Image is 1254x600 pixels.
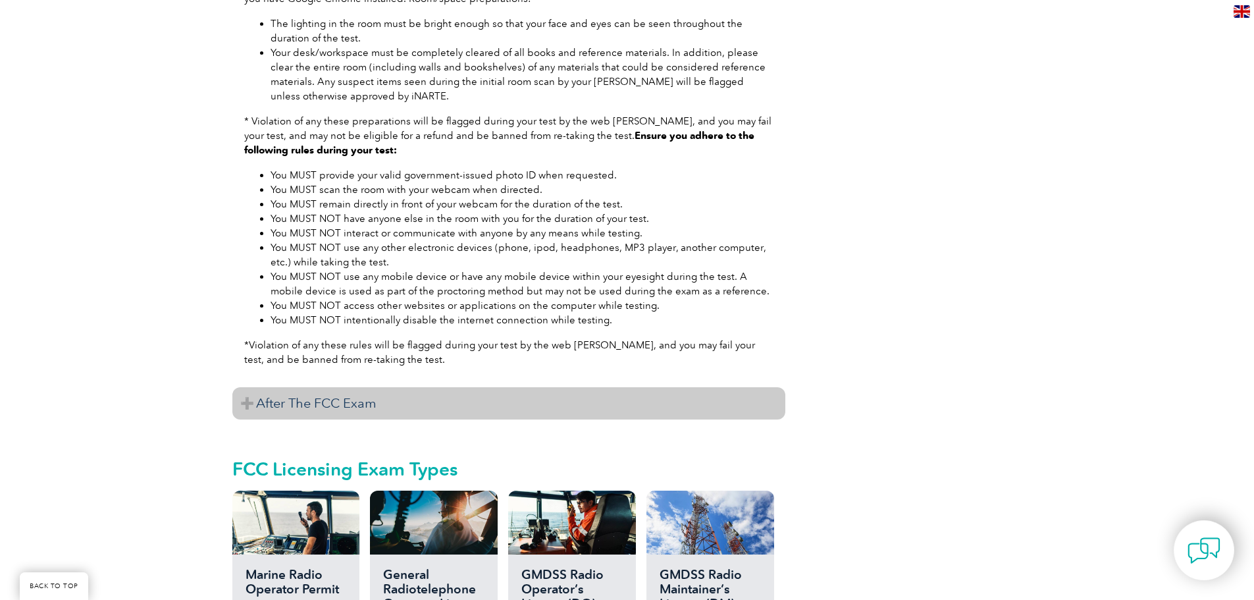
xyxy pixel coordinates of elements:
li: Your desk/workspace must be completely cleared of all books and reference materials. In addition,... [271,45,773,103]
li: You MUST provide your valid government-issued photo ID when requested. [271,168,773,182]
li: You MUST NOT use any mobile device or have any mobile device within your eyesight during the test... [271,269,773,298]
a: BACK TO TOP [20,572,88,600]
li: The lighting in the room must be bright enough so that your face and eyes can be seen throughout ... [271,16,773,45]
h3: After The FCC Exam [232,387,785,420]
li: You MUST NOT have anyone else in the room with you for the duration of your test. [271,211,773,226]
img: contact-chat.png [1188,534,1220,567]
li: You MUST NOT use any other electronic devices (phone, ipod, headphones, MP3 player, another compu... [271,240,773,269]
li: You MUST remain directly in front of your webcam for the duration of the test. [271,197,773,211]
li: You MUST NOT interact or communicate with anyone by any means while testing. [271,226,773,240]
p: *Violation of any these rules will be flagged during your test by the web [PERSON_NAME], and you ... [244,338,773,367]
h2: FCC Licensing Exam Types [232,458,785,479]
li: You MUST scan the room with your webcam when directed. [271,182,773,197]
li: You MUST NOT intentionally disable the internet connection while testing. [271,313,773,327]
p: * Violation of any these preparations will be flagged during your test by the web [PERSON_NAME], ... [244,114,773,157]
img: en [1234,5,1250,18]
li: You MUST NOT access other websites or applications on the computer while testing. [271,298,773,313]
